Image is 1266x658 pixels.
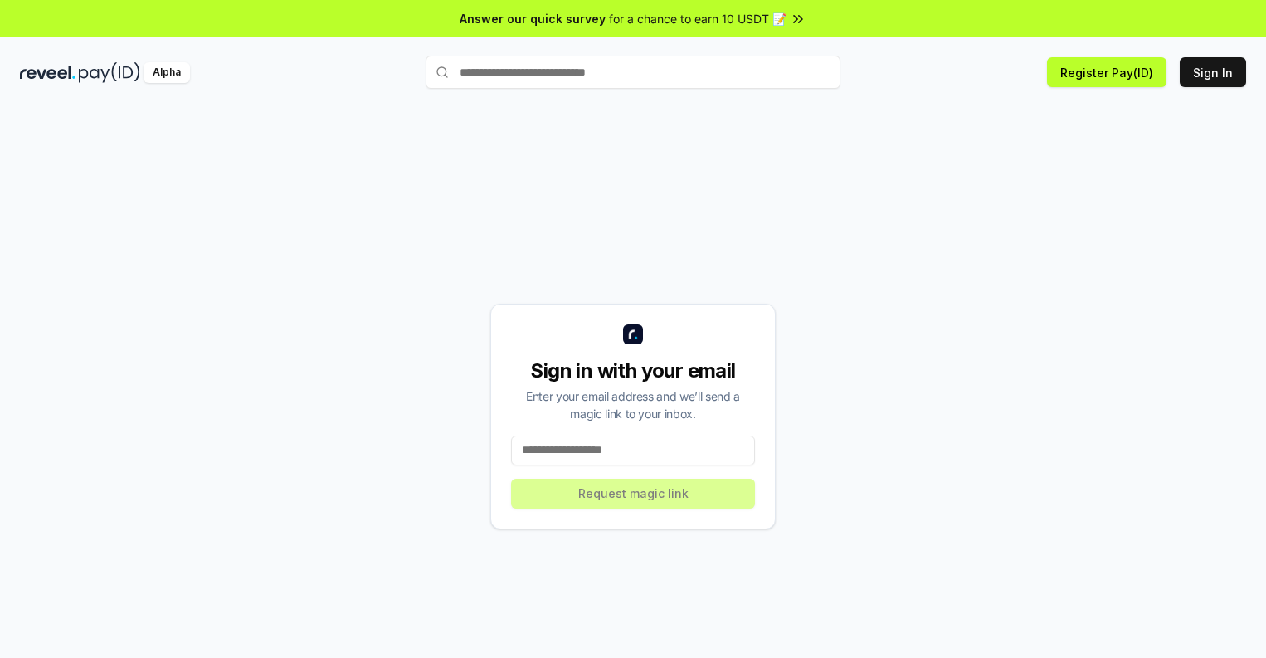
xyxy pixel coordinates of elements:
img: reveel_dark [20,62,75,83]
div: Sign in with your email [511,358,755,384]
img: pay_id [79,62,140,83]
img: logo_small [623,324,643,344]
span: Answer our quick survey [460,10,606,27]
div: Enter your email address and we’ll send a magic link to your inbox. [511,387,755,422]
div: Alpha [144,62,190,83]
button: Register Pay(ID) [1047,57,1166,87]
button: Sign In [1180,57,1246,87]
span: for a chance to earn 10 USDT 📝 [609,10,786,27]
